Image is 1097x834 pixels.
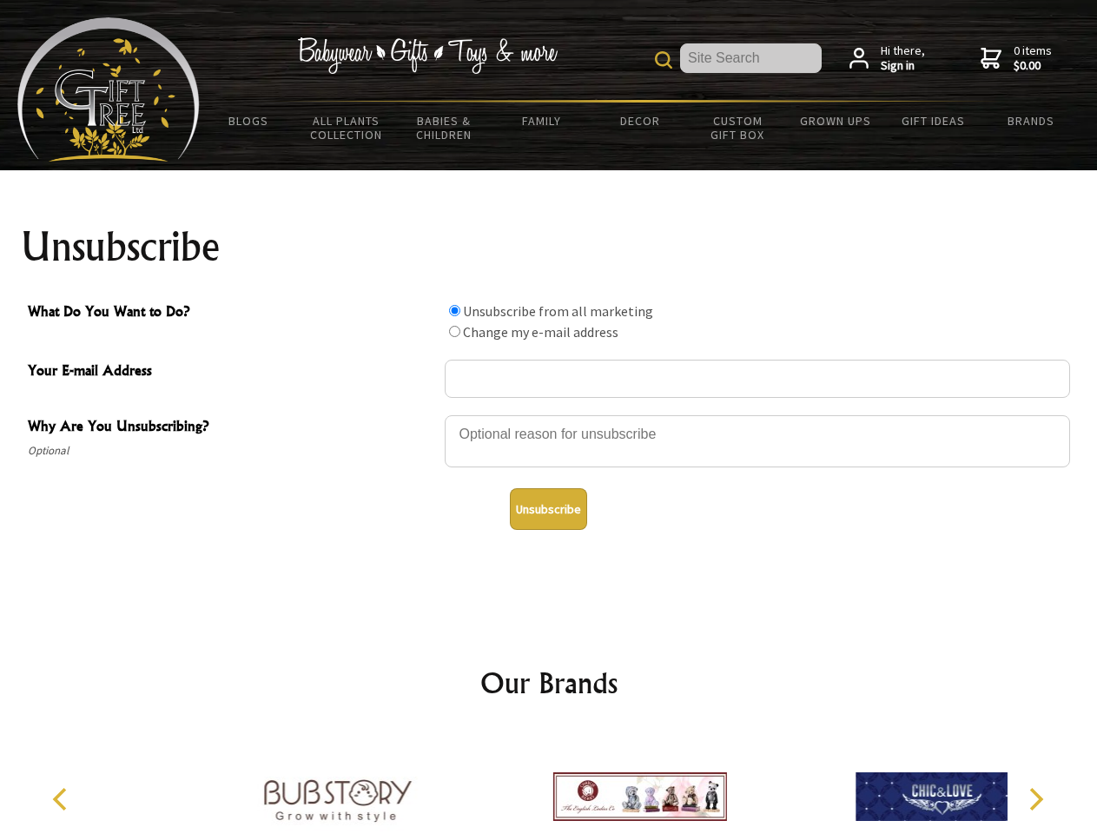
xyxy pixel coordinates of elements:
a: All Plants Collection [298,103,396,153]
span: 0 items [1014,43,1052,74]
a: Custom Gift Box [689,103,787,153]
input: Your E-mail Address [445,360,1070,398]
a: 0 items$0.00 [981,43,1052,74]
span: Your E-mail Address [28,360,436,385]
span: Why Are You Unsubscribing? [28,415,436,440]
h1: Unsubscribe [21,226,1077,268]
a: Gift Ideas [884,103,982,139]
button: Next [1016,780,1054,818]
strong: $0.00 [1014,58,1052,74]
a: Hi there,Sign in [849,43,925,74]
button: Previous [43,780,82,818]
input: What Do You Want to Do? [449,305,460,316]
textarea: Why Are You Unsubscribing? [445,415,1070,467]
label: Change my e-mail address [463,323,618,341]
span: Hi there, [881,43,925,74]
strong: Sign in [881,58,925,74]
img: Babywear - Gifts - Toys & more [297,37,558,74]
a: Brands [982,103,1080,139]
input: Site Search [680,43,822,73]
input: What Do You Want to Do? [449,326,460,337]
a: Grown Ups [786,103,884,139]
h2: Our Brands [35,662,1063,704]
a: Family [493,103,591,139]
a: Decor [591,103,689,139]
img: product search [655,51,672,69]
button: Unsubscribe [510,488,587,530]
span: Optional [28,440,436,461]
img: Babyware - Gifts - Toys and more... [17,17,200,162]
a: BLOGS [200,103,298,139]
a: Babies & Children [395,103,493,153]
span: What Do You Want to Do? [28,301,436,326]
label: Unsubscribe from all marketing [463,302,653,320]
